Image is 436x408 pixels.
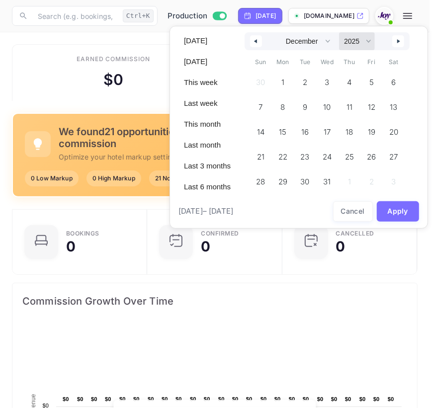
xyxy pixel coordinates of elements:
button: 27 [383,145,405,164]
span: 2 [303,74,307,91]
button: 25 [338,145,360,164]
span: Sat [383,54,405,70]
button: 20 [383,120,405,140]
button: 15 [272,120,294,140]
span: Wed [316,54,339,70]
span: 8 [281,98,285,116]
span: 23 [301,148,310,166]
span: 9 [303,98,307,116]
button: Last week [178,95,237,112]
span: 10 [324,98,331,116]
span: 11 [347,98,352,116]
span: Fri [360,54,383,70]
span: 17 [324,123,331,141]
span: 31 [324,173,331,191]
button: 31 [316,169,339,189]
button: 6 [383,70,405,90]
button: 29 [272,169,294,189]
span: 28 [256,173,265,191]
button: 2 [294,70,316,90]
button: This week [178,74,237,91]
span: 24 [323,148,332,166]
span: 29 [278,173,287,191]
button: 3 [316,70,339,90]
button: 9 [294,95,316,115]
button: 28 [250,169,272,189]
span: 21 [257,148,264,166]
span: Tue [294,54,316,70]
span: 16 [301,123,309,141]
button: 13 [383,95,405,115]
span: 12 [368,98,375,116]
button: 1 [272,70,294,90]
span: 18 [346,123,353,141]
button: [DATE] [178,32,237,49]
button: 5 [360,70,383,90]
span: Mon [272,54,294,70]
span: 1 [281,74,284,91]
button: 30 [294,169,316,189]
button: 22 [272,145,294,164]
span: [DATE] – [DATE] [178,206,233,217]
span: 22 [278,148,287,166]
button: 18 [338,120,360,140]
span: 27 [389,148,398,166]
button: 16 [294,120,316,140]
button: Cancel [333,201,373,222]
span: 26 [367,148,376,166]
button: 26 [360,145,383,164]
button: 8 [272,95,294,115]
button: Last 3 months [178,158,237,174]
button: 23 [294,145,316,164]
button: Last 6 months [178,178,237,195]
button: Apply [377,201,420,222]
span: 6 [391,74,396,91]
button: 4 [338,70,360,90]
button: 17 [316,120,339,140]
button: 14 [250,120,272,140]
span: 13 [390,98,397,116]
button: Last month [178,137,237,154]
span: 19 [368,123,375,141]
span: 14 [257,123,264,141]
span: Sun [250,54,272,70]
button: 24 [316,145,339,164]
span: Thu [338,54,360,70]
span: 30 [301,173,310,191]
button: 10 [316,95,339,115]
button: 21 [250,145,272,164]
button: 19 [360,120,383,140]
span: 20 [389,123,398,141]
span: 7 [259,98,262,116]
button: 11 [338,95,360,115]
span: 3 [325,74,330,91]
span: 4 [347,74,351,91]
button: 7 [250,95,272,115]
button: 12 [360,95,383,115]
span: 15 [279,123,287,141]
button: This month [178,116,237,133]
span: 5 [369,74,374,91]
button: [DATE] [178,53,237,70]
span: 25 [345,148,354,166]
